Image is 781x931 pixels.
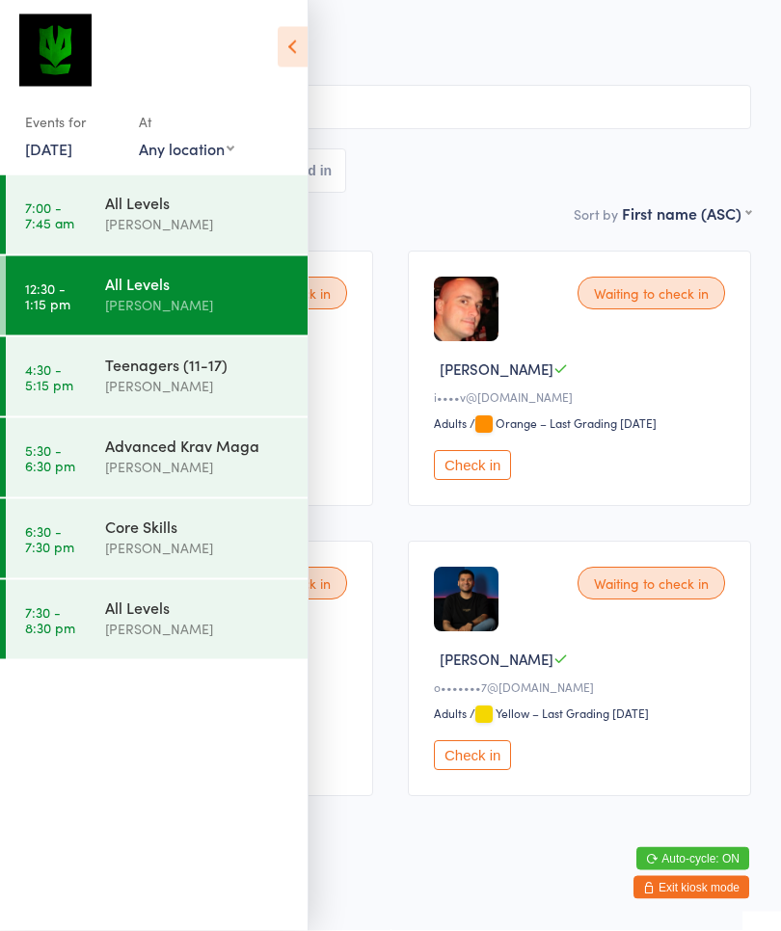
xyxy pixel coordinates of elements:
div: Events for [25,106,120,138]
a: 7:30 -8:30 pmAll Levels[PERSON_NAME] [6,580,308,659]
button: Exit kiosk mode [633,876,749,899]
img: image1751729583.png [434,278,498,342]
time: 7:00 - 7:45 am [25,199,74,230]
time: 5:30 - 6:30 pm [25,442,75,473]
a: 6:30 -7:30 pmCore Skills[PERSON_NAME] [6,499,308,578]
span: [PERSON_NAME] [440,359,553,380]
div: [PERSON_NAME] [105,537,291,559]
a: 7:00 -7:45 amAll Levels[PERSON_NAME] [6,175,308,254]
div: Teenagers (11-17) [105,354,291,375]
a: 5:30 -6:30 pmAdvanced Krav Maga[PERSON_NAME] [6,418,308,497]
img: Krav Maga Defence Institute [19,14,92,87]
div: Adults [434,415,467,432]
div: i••••v@[DOMAIN_NAME] [434,389,731,406]
span: [PERSON_NAME] [30,1,721,20]
div: [PERSON_NAME] [105,375,291,397]
a: [DATE] [25,138,72,159]
div: [PERSON_NAME] [105,456,291,478]
span: [GEOGRAPHIC_DATA] [30,20,721,40]
div: Core Skills [105,516,291,537]
div: [PERSON_NAME] [105,213,291,235]
div: All Levels [105,192,291,213]
div: Adults [434,705,467,722]
button: Check in [434,451,511,481]
div: o•••••••7@[DOMAIN_NAME] [434,679,731,696]
div: Advanced Krav Maga [105,435,291,456]
div: Any location [139,138,234,159]
div: First name (ASC) [622,203,751,225]
a: 12:30 -1:15 pmAll Levels[PERSON_NAME] [6,256,308,335]
time: 7:30 - 8:30 pm [25,604,75,635]
input: Search [30,86,751,130]
button: Check in [434,741,511,771]
div: At [139,106,234,138]
a: 4:30 -5:15 pmTeenagers (11-17)[PERSON_NAME] [6,337,308,416]
button: Auto-cycle: ON [636,847,749,870]
div: All Levels [105,597,291,618]
time: 4:30 - 5:15 pm [25,361,73,392]
div: [PERSON_NAME] [105,618,291,640]
div: Waiting to check in [578,278,725,310]
span: [PERSON_NAME] [440,650,553,670]
div: Waiting to check in [578,568,725,600]
label: Sort by [574,205,618,225]
div: [PERSON_NAME] [105,294,291,316]
span: / Orange – Last Grading [DATE] [470,415,657,432]
span: Adults [30,40,751,59]
span: / Yellow – Last Grading [DATE] [470,705,649,722]
div: All Levels [105,273,291,294]
img: image1750294965.png [434,568,498,632]
time: 6:30 - 7:30 pm [25,523,74,554]
time: 12:30 - 1:15 pm [25,280,70,311]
